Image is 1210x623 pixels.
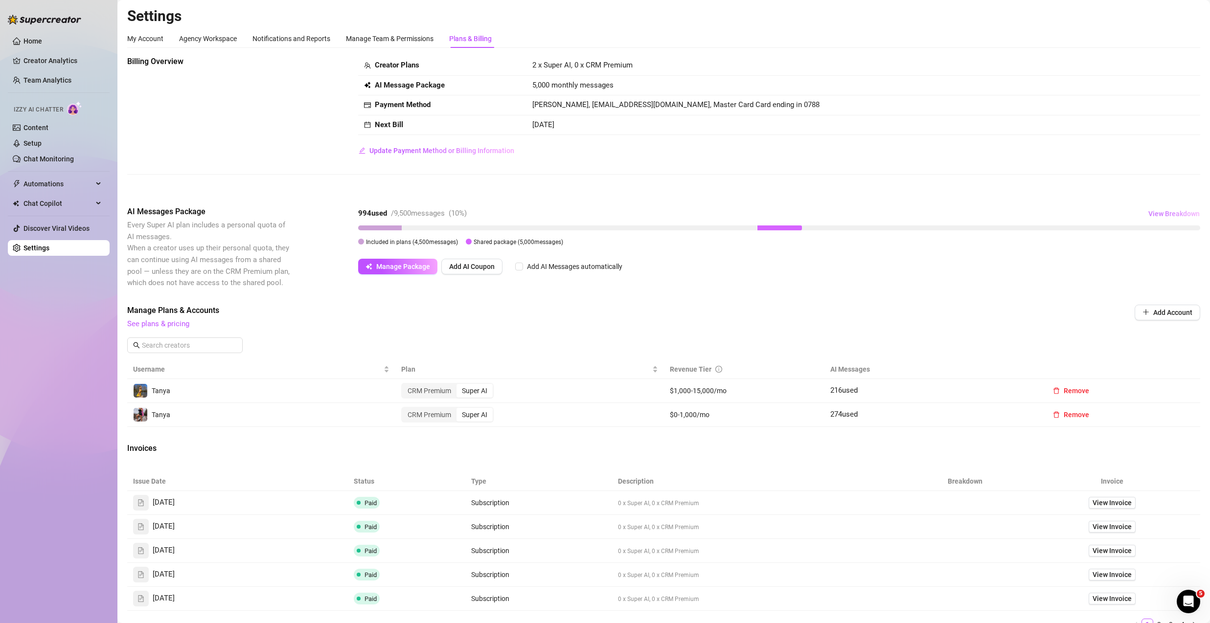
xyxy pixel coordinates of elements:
span: [DATE] [153,593,175,604]
span: Remove [1064,411,1089,419]
span: 0 x Super AI, 0 x CRM Premium [618,524,699,531]
button: Manage Package [358,259,437,274]
th: Invoice [1024,472,1200,491]
a: See plans & pricing [127,319,189,328]
td: Subscription [465,491,612,515]
span: file-text [137,499,144,506]
span: delete [1053,411,1060,418]
td: 0 x Super AI, 0 x CRM Premium [612,587,906,611]
div: Agency Workspace [179,33,237,44]
th: Issue Date [127,472,348,491]
a: Creator Analytics [23,53,102,68]
div: segmented control [401,383,494,399]
a: View Invoice [1089,545,1136,556]
strong: 994 used [358,209,387,218]
td: 0 x Super AI, 0 x CRM Premium [612,563,906,587]
span: Update Payment Method or Billing Information [369,147,514,155]
td: 0 x Super AI, 0 x CRM Premium [612,515,906,539]
span: Manage Package [376,263,430,270]
span: Paid [365,523,377,531]
span: [DATE] [532,120,554,129]
img: AI Chatter [67,101,82,115]
span: Add AI Coupon [449,263,495,270]
span: View Invoice [1093,521,1132,532]
span: ( 10 %) [449,209,467,218]
td: $1,000-15,000/mo [664,379,825,403]
span: AI Messages Package [127,206,292,218]
span: Username [133,364,382,375]
span: Remove [1064,387,1089,395]
span: Manage Plans & Accounts [127,305,1068,316]
span: 5,000 monthly messages [532,80,614,91]
span: info-circle [715,366,722,373]
a: View Invoice [1089,569,1136,580]
a: Home [23,37,42,45]
td: Subscription [465,587,612,611]
img: logo-BBDzfeDw.svg [8,15,81,24]
a: Chat Monitoring [23,155,74,163]
span: View Invoice [1093,497,1132,508]
div: Plans & Billing [449,33,492,44]
span: plus [1142,309,1149,315]
a: View Invoice [1089,521,1136,533]
span: Paid [365,547,377,555]
span: 0 x Super AI, 0 x CRM Premium [618,572,699,578]
td: $0-1,000/mo [664,403,825,427]
span: Billing Overview [127,56,292,67]
span: Invoices [127,443,292,454]
th: Breakdown [906,472,1024,491]
strong: Payment Method [375,100,431,109]
span: Paid [365,595,377,602]
button: Remove [1045,407,1097,423]
button: Add Account [1135,305,1200,320]
span: delete [1053,387,1060,394]
span: Izzy AI Chatter [14,105,63,114]
span: View Invoice [1093,593,1132,604]
th: AI Messages [824,360,1039,379]
span: View Invoice [1093,569,1132,580]
th: Username [127,360,395,379]
span: calendar [364,121,371,128]
th: Plan [395,360,663,379]
td: 0 x Super AI, 0 x CRM Premium [612,539,906,563]
button: Remove [1045,383,1097,399]
span: 0 x Super AI, 0 x CRM Premium [618,548,699,555]
span: file-text [137,571,144,578]
span: 2 x Super AI, 0 x CRM Premium [532,61,633,69]
div: CRM Premium [402,384,457,398]
span: Chat Copilot [23,196,93,211]
div: Notifications and Reports [252,33,330,44]
span: Add Account [1153,309,1192,316]
div: Add AI Messages automatically [527,261,622,272]
button: View Breakdown [1148,206,1200,222]
span: search [133,342,140,349]
img: Tanya [134,384,147,398]
th: Type [465,472,612,491]
td: Subscription [465,515,612,539]
span: [DATE] [153,545,175,556]
div: CRM Premium [402,408,457,422]
strong: Next Bill [375,120,403,129]
a: View Invoice [1089,593,1136,604]
span: 0 x Super AI, 0 x CRM Premium [618,596,699,602]
span: Tanya [152,387,170,395]
span: file-text [137,595,144,602]
td: Subscription [465,539,612,563]
a: Content [23,124,48,132]
a: Team Analytics [23,76,71,84]
span: credit-card [364,102,371,109]
button: Add AI Coupon [441,259,502,274]
span: 5 [1197,590,1205,598]
span: [DATE] [153,497,175,509]
div: My Account [127,33,163,44]
a: Setup [23,139,42,147]
span: Plan [401,364,650,375]
strong: AI Message Package [375,81,445,89]
span: thunderbolt [13,180,21,188]
span: / 9,500 messages [391,209,445,218]
span: 274 used [830,410,858,419]
span: Paid [365,571,377,578]
img: Chat Copilot [13,200,19,207]
span: edit [359,147,365,154]
span: Paid [365,499,377,507]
